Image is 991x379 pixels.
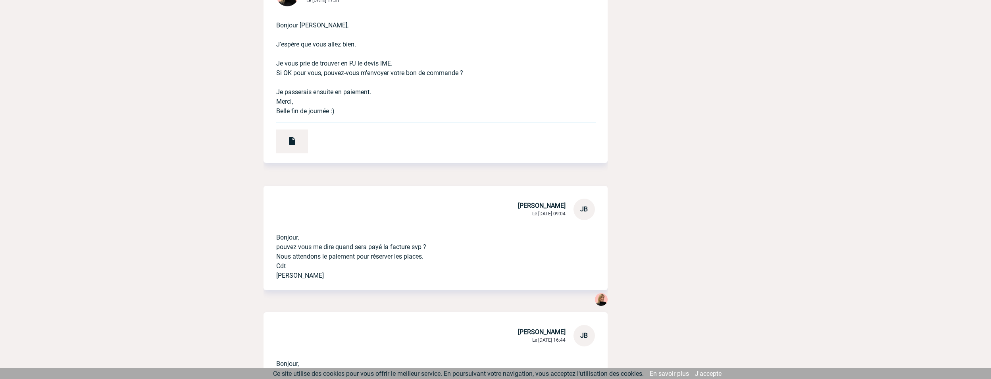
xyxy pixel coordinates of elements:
span: [PERSON_NAME] [518,328,566,336]
a: Devis PRO453106 ANTARGAZ ENERGIES.pdf [264,134,308,141]
span: Le [DATE] 09:04 [532,211,566,217]
span: JB [580,332,588,339]
span: [PERSON_NAME] [518,202,566,209]
img: 131233-0.png [595,293,608,306]
p: Bonjour [PERSON_NAME], J'espère que vous allez bien. Je vous prie de trouver en PJ le devis IME. ... [276,8,573,116]
a: En savoir plus [650,370,689,377]
a: J'accepte [695,370,722,377]
span: Ce site utilise des cookies pour vous offrir le meilleur service. En poursuivant votre navigation... [273,370,644,377]
span: Le [DATE] 16:44 [532,337,566,343]
div: Estelle PERIOU 06 Octobre 2025 à 11:28 [595,293,608,307]
p: Bonjour, pouvez vous me dire quand sera payé la facture svp ? Nous attendons le paiement pour rés... [276,220,573,280]
span: JB [580,205,588,213]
